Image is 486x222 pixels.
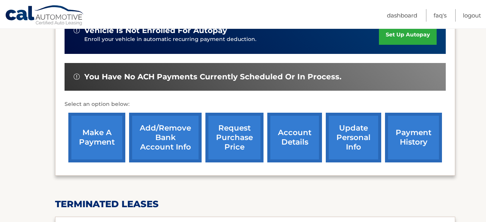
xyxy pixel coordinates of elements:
[434,9,447,22] a: FAQ's
[387,9,417,22] a: Dashboard
[205,113,264,162] a: request purchase price
[5,5,85,27] a: Cal Automotive
[463,9,481,22] a: Logout
[74,27,80,33] img: alert-white.svg
[385,113,442,162] a: payment history
[74,74,80,80] img: alert-white.svg
[55,198,455,210] h2: terminated leases
[129,113,202,162] a: Add/Remove bank account info
[379,25,437,45] a: set up autopay
[68,113,125,162] a: make a payment
[84,72,341,82] span: You have no ACH payments currently scheduled or in process.
[84,26,227,35] span: vehicle is not enrolled for autopay
[84,35,379,44] p: Enroll your vehicle in automatic recurring payment deduction.
[267,113,322,162] a: account details
[326,113,381,162] a: update personal info
[65,100,446,109] p: Select an option below:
